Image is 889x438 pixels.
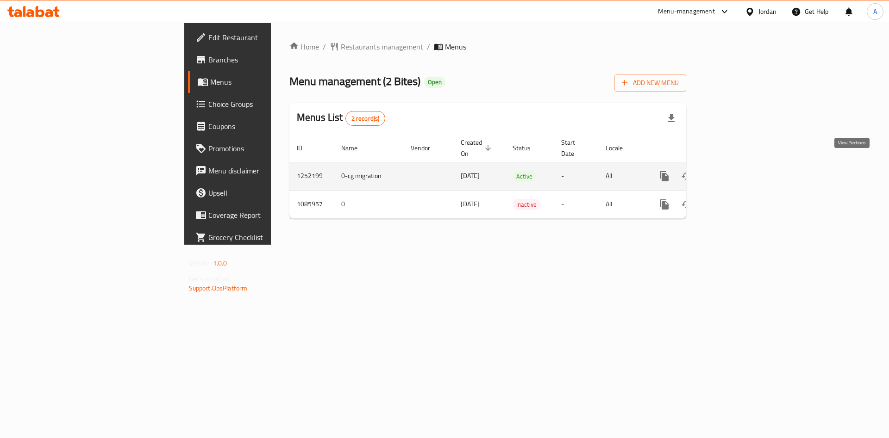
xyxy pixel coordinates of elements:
[208,121,326,132] span: Coupons
[341,41,423,52] span: Restaurants management
[188,182,333,204] a: Upsell
[461,198,480,210] span: [DATE]
[213,257,227,269] span: 1.0.0
[461,170,480,182] span: [DATE]
[346,114,385,123] span: 2 record(s)
[208,165,326,176] span: Menu disclaimer
[334,162,403,190] td: 0-cg migration
[188,160,333,182] a: Menu disclaimer
[189,282,248,294] a: Support.OpsPlatform
[561,137,587,159] span: Start Date
[598,190,646,218] td: All
[208,54,326,65] span: Branches
[513,171,536,182] span: Active
[427,41,430,52] li: /
[554,162,598,190] td: -
[411,142,442,154] span: Vendor
[334,190,403,218] td: 0
[297,111,385,126] h2: Menus List
[758,6,776,17] div: Jordan
[208,187,326,198] span: Upsell
[513,142,543,154] span: Status
[330,41,423,52] a: Restaurants management
[289,41,686,52] nav: breadcrumb
[188,115,333,137] a: Coupons
[208,32,326,43] span: Edit Restaurant
[189,273,232,285] span: Get support on:
[297,142,314,154] span: ID
[208,232,326,243] span: Grocery Checklist
[554,190,598,218] td: -
[208,210,326,221] span: Coverage Report
[614,74,686,92] button: Add New Menu
[424,78,445,86] span: Open
[188,49,333,71] a: Branches
[208,99,326,110] span: Choice Groups
[461,137,494,159] span: Created On
[188,26,333,49] a: Edit Restaurant
[188,137,333,160] a: Promotions
[188,93,333,115] a: Choice Groups
[445,41,466,52] span: Menus
[188,204,333,226] a: Coverage Report
[189,257,212,269] span: Version:
[873,6,877,17] span: A
[598,162,646,190] td: All
[646,134,750,162] th: Actions
[208,143,326,154] span: Promotions
[345,111,386,126] div: Total records count
[210,76,326,87] span: Menus
[424,77,445,88] div: Open
[513,199,540,210] span: Inactive
[622,77,679,89] span: Add New Menu
[513,199,540,210] div: Inactive
[289,71,420,92] span: Menu management ( 2 Bites )
[658,6,715,17] div: Menu-management
[653,193,676,216] button: more
[660,107,682,130] div: Export file
[341,142,369,154] span: Name
[606,142,635,154] span: Locale
[188,226,333,248] a: Grocery Checklist
[676,193,698,216] button: Change Status
[188,71,333,93] a: Menus
[653,165,676,187] button: more
[289,134,750,219] table: enhanced table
